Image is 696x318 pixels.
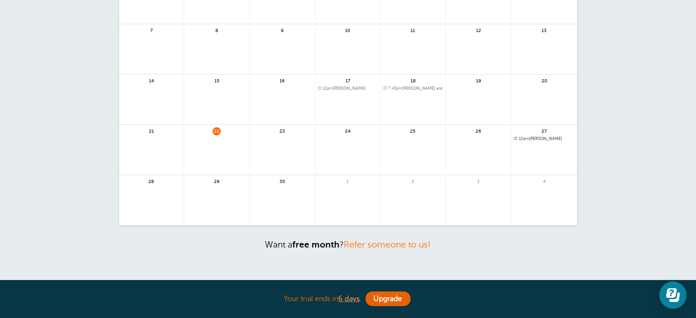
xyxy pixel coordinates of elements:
a: 10am[PERSON_NAME] [514,136,574,141]
span: 29 [213,178,221,184]
span: 16 [278,77,286,84]
span: Jamal Sullivan-Worthen [318,86,378,91]
span: Bradley Cook [514,136,574,141]
span: 11 [409,27,417,33]
p: Want a ? [119,239,577,250]
span: 12 [474,27,482,33]
span: 13 [540,27,548,33]
span: 24 [344,127,352,134]
a: 6 days [339,295,360,303]
span: 26 [474,127,482,134]
span: 15 [213,77,221,84]
span: 7:45pm [388,86,402,91]
span: 21 [147,127,155,134]
span: 14 [147,77,155,84]
a: 7:45pm[PERSON_NAME] and [PERSON_NAME] [384,86,443,91]
span: Zachary and Misty Knight [384,86,443,91]
span: 8 [213,27,221,33]
span: 20 [540,77,548,84]
span: 19 [474,77,482,84]
a: Upgrade [366,291,411,306]
strong: free month [293,240,340,249]
span: 2 [409,178,417,184]
div: Your trial ends in . [119,289,577,309]
span: 9 [278,27,286,33]
a: Refer someone to us! [344,240,431,249]
span: 30 [278,178,286,184]
span: 10am [519,136,529,141]
span: 18 [409,77,417,84]
span: 7 [147,27,155,33]
span: 12pm [323,86,333,91]
span: 27 [540,127,548,134]
span: 3 [474,178,482,184]
span: 1 [344,178,352,184]
span: 22 [213,127,221,134]
span: 28 [147,178,155,184]
iframe: Resource center [659,281,687,309]
span: 10 [344,27,352,33]
span: 4 [540,178,548,184]
span: 17 [344,77,352,84]
span: 23 [278,127,286,134]
span: 25 [409,127,417,134]
a: 12pm[PERSON_NAME] [318,86,378,91]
